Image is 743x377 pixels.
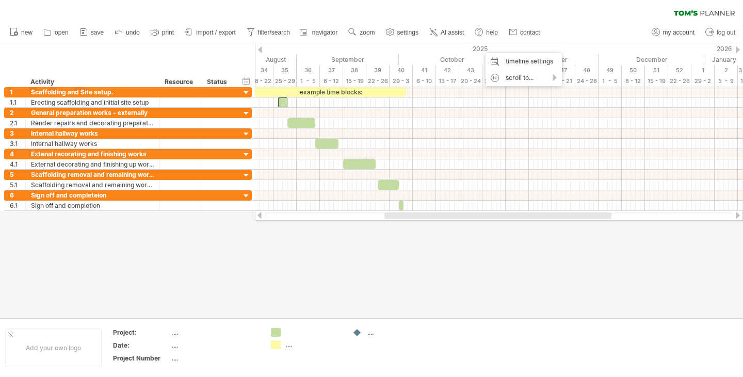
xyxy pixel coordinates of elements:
[441,29,464,36] span: AI assist
[10,97,25,107] div: 1.1
[182,26,239,39] a: import / export
[10,180,25,190] div: 5.1
[520,29,540,36] span: contact
[575,76,599,87] div: 24 - 28
[366,76,390,87] div: 22 - 26
[346,26,378,39] a: zoom
[312,29,337,36] span: navigator
[482,76,506,87] div: 27 - 31
[113,341,170,350] div: Date:
[207,77,230,87] div: Status
[172,354,259,363] div: ....
[112,26,143,39] a: undo
[5,329,102,367] div: Add your own logo
[691,76,715,87] div: 29 - 2
[297,65,320,76] div: 36
[41,26,72,39] a: open
[717,29,735,36] span: log out
[413,76,436,87] div: 6 - 10
[7,26,36,39] a: new
[297,54,399,65] div: September 2025
[649,26,698,39] a: my account
[663,29,694,36] span: my account
[366,65,390,76] div: 39
[399,54,506,65] div: October 2025
[113,354,170,363] div: Project Number
[10,108,25,118] div: 2
[486,53,562,70] div: timeline settings
[10,128,25,138] div: 3
[31,87,154,97] div: Scaffolding and Site setup.
[599,54,705,65] div: December 2025
[21,29,33,36] span: new
[91,29,104,36] span: save
[31,139,154,149] div: Internal hallway works
[31,118,154,128] div: Render repairs and decorating preparations - externally
[244,26,293,39] a: filter/search
[298,26,341,39] a: navigator
[10,201,25,210] div: 6.1
[459,76,482,87] div: 20 - 24
[703,26,738,39] a: log out
[436,65,459,76] div: 42
[715,65,738,76] div: 2
[343,65,366,76] div: 38
[273,65,297,76] div: 35
[165,77,196,87] div: Resource
[397,29,418,36] span: settings
[360,29,375,36] span: zoom
[10,118,25,128] div: 2.1
[31,190,154,200] div: Sign off and completeion
[622,65,645,76] div: 50
[258,29,290,36] span: filter/search
[297,76,320,87] div: 1 - 5
[645,65,668,76] div: 51
[10,159,25,169] div: 4.1
[250,76,273,87] div: 18 - 22
[486,29,498,36] span: help
[196,29,236,36] span: import / export
[691,65,715,76] div: 1
[286,340,342,349] div: ....
[10,87,25,97] div: 1
[10,149,25,159] div: 4
[55,29,69,36] span: open
[367,328,424,337] div: ....
[10,139,25,149] div: 3.1
[273,76,297,87] div: 25 - 29
[172,328,259,337] div: ....
[506,26,543,39] a: contact
[10,170,25,179] div: 5
[77,26,107,39] a: save
[575,65,599,76] div: 48
[31,180,154,190] div: Scaffolding removal and remaining works to flat roof and decking by the door.
[436,76,459,87] div: 13 - 17
[383,26,422,39] a: settings
[668,76,691,87] div: 22 - 26
[31,149,154,159] div: Extenal recorating and finishing works
[31,201,154,210] div: Sign off and completion
[320,65,343,76] div: 37
[250,65,273,76] div: 34
[622,76,645,87] div: 8 - 12
[30,77,154,87] div: Activity
[390,76,413,87] div: 29 - 3
[390,65,413,76] div: 40
[668,65,691,76] div: 52
[162,29,174,36] span: print
[486,70,562,86] div: scroll to...
[459,65,482,76] div: 43
[31,159,154,169] div: External decorating and finishing up works
[472,26,501,39] a: help
[126,29,140,36] span: undo
[343,76,366,87] div: 15 - 19
[31,97,154,107] div: Erecting scaffolding and initial site setup
[599,76,622,87] div: 1 - 5
[320,76,343,87] div: 8 - 12
[31,128,154,138] div: Internal hallway works
[427,26,467,39] a: AI assist
[148,26,177,39] a: print
[413,65,436,76] div: 41
[31,170,154,179] div: Scaffolding removal and remaining works to flat roof and decking by the door.
[31,108,154,118] div: General preparation works - externally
